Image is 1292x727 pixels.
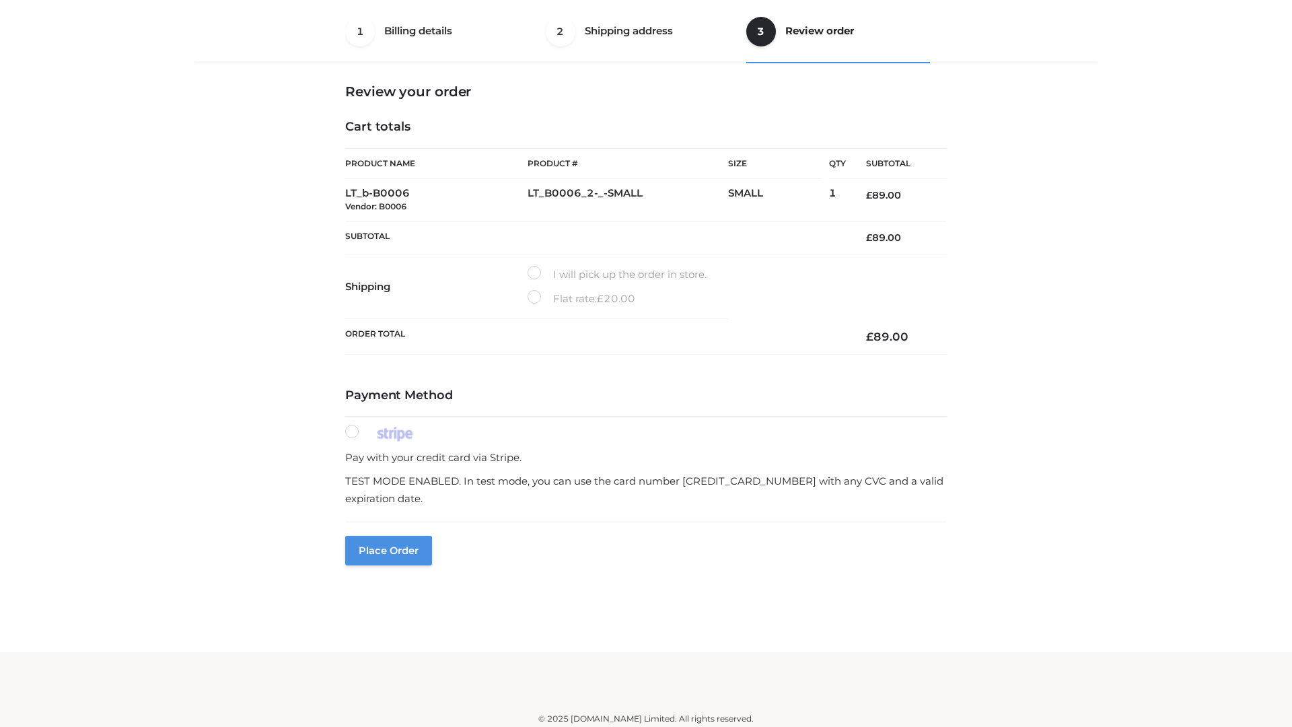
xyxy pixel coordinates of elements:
span: £ [866,232,872,244]
div: © 2025 [DOMAIN_NAME] Limited. All rights reserved. [200,712,1092,726]
button: Place order [345,536,432,565]
th: Qty [829,148,846,179]
th: Subtotal [846,149,947,179]
span: £ [866,189,872,201]
bdi: 89.00 [866,232,901,244]
bdi: 89.00 [866,189,901,201]
label: Flat rate: [528,290,635,308]
label: I will pick up the order in store. [528,266,707,283]
th: Product # [528,148,728,179]
span: £ [866,330,873,343]
h3: Review your order [345,83,947,100]
p: Pay with your credit card via Stripe. [345,449,947,466]
h4: Cart totals [345,120,947,135]
th: Subtotal [345,221,846,254]
td: LT_B0006_2-_-SMALL [528,179,728,221]
th: Order Total [345,319,846,355]
th: Shipping [345,254,528,319]
small: Vendor: B0006 [345,201,406,211]
th: Size [728,149,822,179]
th: Product Name [345,148,528,179]
bdi: 20.00 [597,292,635,305]
td: 1 [829,179,846,221]
bdi: 89.00 [866,330,908,343]
td: SMALL [728,179,829,221]
p: TEST MODE ENABLED. In test mode, you can use the card number [CREDIT_CARD_NUMBER] with any CVC an... [345,473,947,507]
h4: Payment Method [345,388,947,403]
td: LT_b-B0006 [345,179,528,221]
span: £ [597,292,604,305]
